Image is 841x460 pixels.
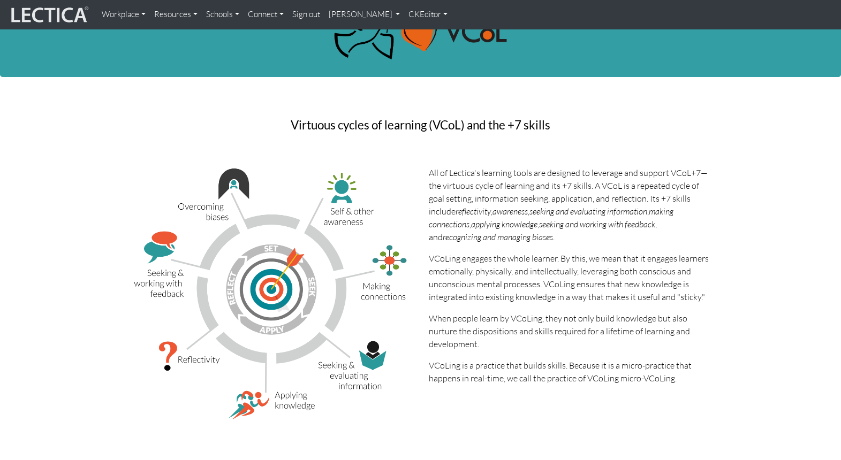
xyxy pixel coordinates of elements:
[132,166,413,421] img: VCoL+7 illustration
[429,166,710,243] p: All of Lectica's learning tools are designed to leverage and support VCoL+7—the virtuous cycle of...
[280,119,561,132] h3: Virtuous cycles of learning (VCoL) and the +7 skills
[202,4,244,25] a: Schools
[288,4,324,25] a: Sign out
[456,206,491,217] i: reflectivity
[429,359,710,385] p: VCoLing is a practice that builds skills. Because it is a micro-practice that happens in real-tim...
[443,232,553,242] i: recognizing and managing biases
[429,312,710,350] p: When people learn by VCoLing, they not only build knowledge but also nurture the dispositions and...
[244,4,288,25] a: Connect
[493,206,528,217] i: awareness
[9,5,89,25] img: lecticalive
[404,4,452,25] a: CKEditor
[429,252,710,303] p: VCoLing engages the whole learner. By this, we mean that it engages learners emotionally, physica...
[539,219,655,229] i: seeking and working with feedback
[529,206,647,217] i: seeking and evaluating information
[324,4,405,25] a: [PERSON_NAME]
[150,4,202,25] a: Resources
[429,206,673,229] i: making connections
[471,219,537,229] i: applying knowledge
[97,4,150,25] a: Workplace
